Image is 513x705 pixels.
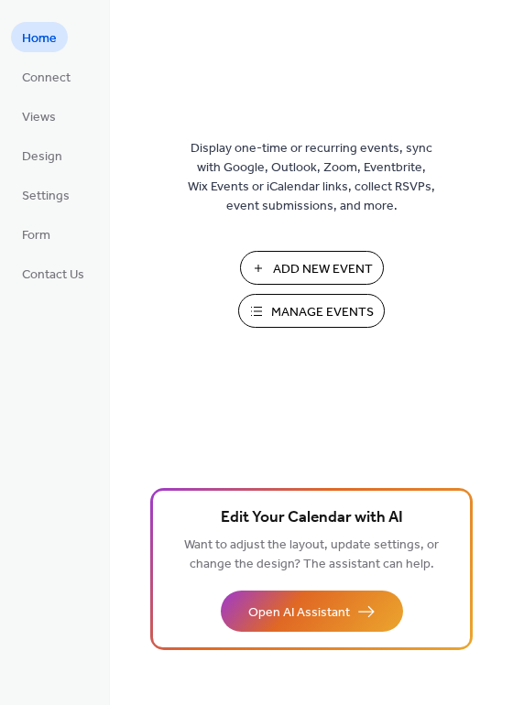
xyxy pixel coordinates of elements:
span: Connect [22,69,71,88]
a: Views [11,101,67,131]
span: Form [22,226,50,245]
span: Manage Events [271,303,374,322]
span: Edit Your Calendar with AI [221,505,403,531]
span: Settings [22,187,70,206]
span: Views [22,108,56,127]
button: Add New Event [240,251,384,285]
span: Design [22,147,62,167]
span: Want to adjust the layout, update settings, or change the design? The assistant can help. [184,533,439,577]
a: Settings [11,179,81,210]
a: Connect [11,61,82,92]
span: Home [22,29,57,49]
button: Manage Events [238,294,385,328]
a: Home [11,22,68,52]
span: Add New Event [273,260,373,279]
span: Open AI Assistant [248,603,350,623]
a: Design [11,140,73,170]
button: Open AI Assistant [221,591,403,632]
a: Form [11,219,61,249]
span: Contact Us [22,266,84,285]
span: Display one-time or recurring events, sync with Google, Outlook, Zoom, Eventbrite, Wix Events or ... [188,139,435,216]
a: Contact Us [11,258,95,288]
